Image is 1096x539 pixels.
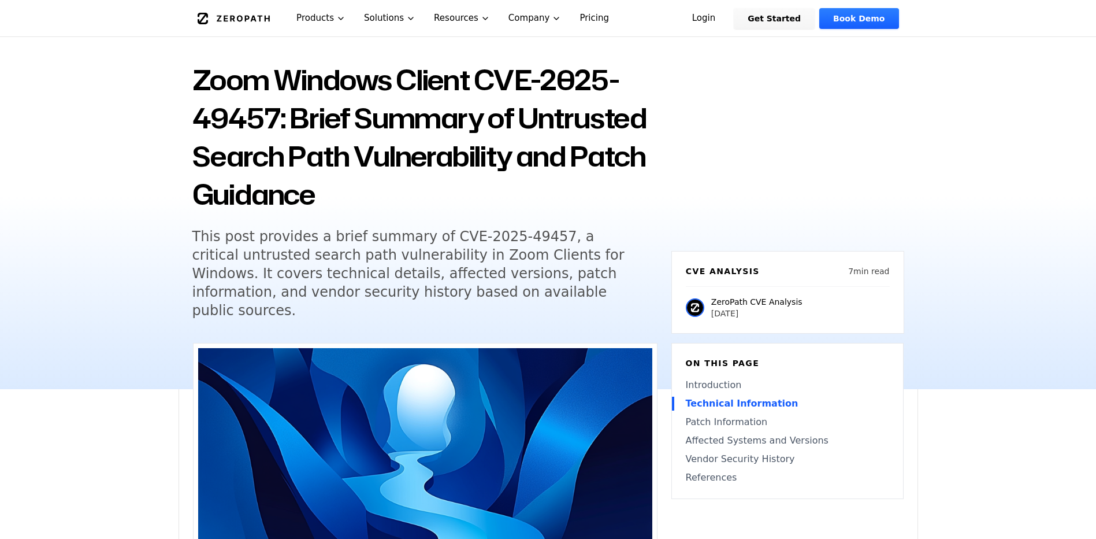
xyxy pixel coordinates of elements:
[686,265,760,277] h6: CVE Analysis
[819,8,898,29] a: Book Demo
[192,227,636,320] h5: This post provides a brief summary of CVE-2025-49457, a critical untrusted search path vulnerabil...
[678,8,730,29] a: Login
[686,452,889,466] a: Vendor Security History
[686,298,704,317] img: ZeroPath CVE Analysis
[711,296,803,308] p: ZeroPath CVE Analysis
[686,434,889,448] a: Affected Systems and Versions
[711,308,803,319] p: [DATE]
[686,471,889,485] a: References
[686,415,889,429] a: Patch Information
[686,378,889,392] a: Introduction
[734,8,815,29] a: Get Started
[848,265,889,277] p: 7 min read
[686,397,889,411] a: Technical Information
[192,61,657,213] h1: Zoom Windows Client CVE-2025-49457: Brief Summary of Untrusted Search Path Vulnerability and Patc...
[686,357,889,369] h6: On this page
